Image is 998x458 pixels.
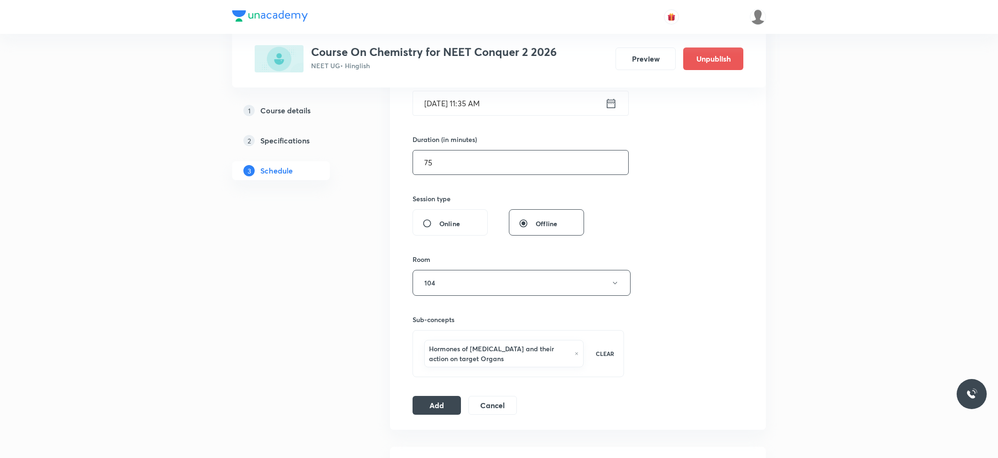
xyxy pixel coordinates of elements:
[439,219,460,229] span: Online
[536,219,557,229] span: Offline
[311,61,557,71] p: NEET UG • Hinglish
[664,9,679,24] button: avatar
[260,135,310,146] h5: Specifications
[232,101,360,120] a: 1Course details
[413,396,461,415] button: Add
[260,105,311,116] h5: Course details
[596,349,614,358] p: CLEAR
[429,344,570,363] h6: Hormones of [MEDICAL_DATA] and their action on target Organs
[468,396,517,415] button: Cancel
[966,388,977,400] img: ttu
[260,165,293,176] h5: Schedule
[413,194,451,204] h6: Session type
[311,45,557,59] h3: Course On Chemistry for NEET Conquer 2 2026
[667,13,676,21] img: avatar
[750,9,766,25] img: Divya tyagi
[243,105,255,116] p: 1
[232,10,308,24] a: Company Logo
[413,134,477,144] h6: Duration (in minutes)
[232,131,360,150] a: 2Specifications
[413,315,624,324] h6: Sub-concepts
[232,10,308,22] img: Company Logo
[243,165,255,176] p: 3
[243,135,255,146] p: 2
[413,254,430,264] h6: Room
[413,150,628,174] input: 75
[413,270,631,296] button: 104
[683,47,743,70] button: Unpublish
[255,45,304,72] img: 982EAB34-F36C-48B9-B29A-E7BFF4A4899F_plus.png
[616,47,676,70] button: Preview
